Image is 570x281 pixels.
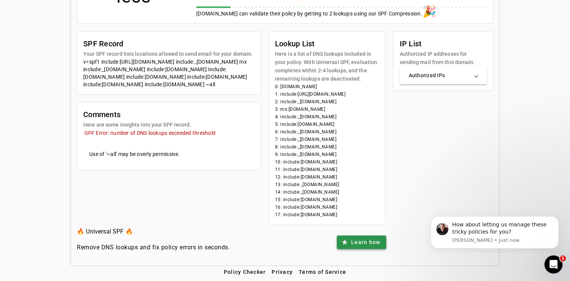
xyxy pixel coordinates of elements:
h3: 🔥 Universal SPF 🔥 [77,226,230,237]
span: 1 [560,255,566,261]
button: Learn how [337,235,386,249]
iframe: Intercom live chat [544,255,562,273]
mat-panel-title: Authorized IPs [408,72,469,79]
li: 10: include:[DOMAIN_NAME] [275,158,379,166]
li: 17: include:[DOMAIN_NAME] [275,211,379,218]
button: Terms of Service [296,265,349,279]
button: Privacy [269,265,296,279]
li: 7: include:_[DOMAIN_NAME] [275,136,379,143]
span: 🎉 [422,5,436,18]
button: Policy Checker [221,265,269,279]
mat-card-subtitle: Authorized IP addresses for sending mail from this domain: [399,50,487,66]
li: 4: include:_[DOMAIN_NAME] [275,113,379,121]
li: 5: include:[DOMAIN_NAME] [275,121,379,128]
mat-card-title: SPF Record [83,38,253,50]
li: 2: include:_[DOMAIN_NAME] [275,98,379,105]
mat-card-title: IP List [399,38,487,50]
li: 0: [DOMAIN_NAME] [275,83,379,90]
li: 14: include:_[DOMAIN_NAME] [275,188,379,196]
mat-error: -SPF Error: number of DNS lookups exceeded threshold [83,129,255,137]
iframe: Intercom notifications message [419,209,570,253]
span: [DOMAIN_NAME] can validate their policy by getting to 2 lookups using our SPF Compression. [196,11,422,17]
mat-expansion-panel-header: Authorized IPs [399,66,487,84]
li: 3: mx:[DOMAIN_NAME] [275,105,379,113]
mat-card-subtitle: Here is a list of DNS lookups included in your policy. With Universal SPF, evaluation completes w... [275,50,379,83]
li: 9: include:_[DOMAIN_NAME] [275,151,379,158]
h4: Remove DNS lookups and fix policy errors in seconds. [77,243,230,252]
div: v=spf1 include:[URL][DOMAIN_NAME] include:_[DOMAIN_NAME] mx include:_[DOMAIN_NAME] include:[DOMAI... [83,58,255,88]
li: 6: include:_[DOMAIN_NAME] [275,128,379,136]
mat-card-title: Lookup List [275,38,379,50]
mat-card-subtitle: Here are some insights into your SPF record. [83,121,191,129]
span: Learn how [351,238,380,246]
span: Privacy [272,269,293,275]
mat-card-content: Use of '~all' may be overly permissive. [83,144,255,164]
li: 16: include:[DOMAIN_NAME] [275,203,379,211]
span: Terms of Service [299,269,346,275]
li: 1: include:[URL][DOMAIN_NAME] [275,90,379,98]
span: Policy Checker [224,269,266,275]
mat-card-title: Comments [83,108,191,121]
li: 15: include:[DOMAIN_NAME] [275,196,379,203]
li: 13: include:_[DOMAIN_NAME] [275,181,379,188]
li: 11: include:[DOMAIN_NAME] [275,166,379,173]
mat-card-subtitle: Your SPF record lists locations allowed to send email for your domain. [83,50,253,58]
li: 8: include:_[DOMAIN_NAME] [275,143,379,151]
li: 12: include:[DOMAIN_NAME] [275,173,379,181]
